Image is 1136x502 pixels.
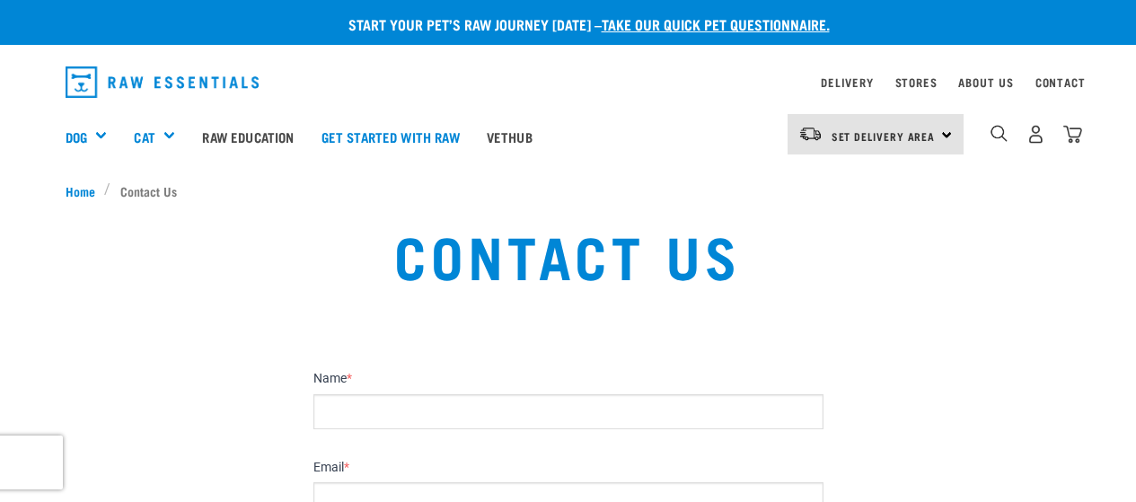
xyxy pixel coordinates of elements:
span: Set Delivery Area [832,133,936,139]
a: Raw Education [189,101,307,172]
a: Contact [1035,79,1086,85]
a: take our quick pet questionnaire. [602,20,830,28]
span: Home [66,181,95,200]
nav: dropdown navigation [51,59,1086,105]
nav: breadcrumbs [66,181,1071,200]
label: Name [313,371,823,387]
label: Email [313,460,823,476]
img: user.png [1026,125,1045,144]
a: Vethub [473,101,546,172]
a: Home [66,181,105,200]
h1: Contact Us [222,222,914,286]
a: Get started with Raw [308,101,473,172]
img: home-icon@2x.png [1063,125,1082,144]
a: About Us [958,79,1013,85]
a: Delivery [821,79,873,85]
img: home-icon-1@2x.png [991,125,1008,142]
a: Dog [66,127,87,147]
a: Stores [895,79,938,85]
img: van-moving.png [798,126,823,142]
a: Cat [134,127,154,147]
img: Raw Essentials Logo [66,66,260,98]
